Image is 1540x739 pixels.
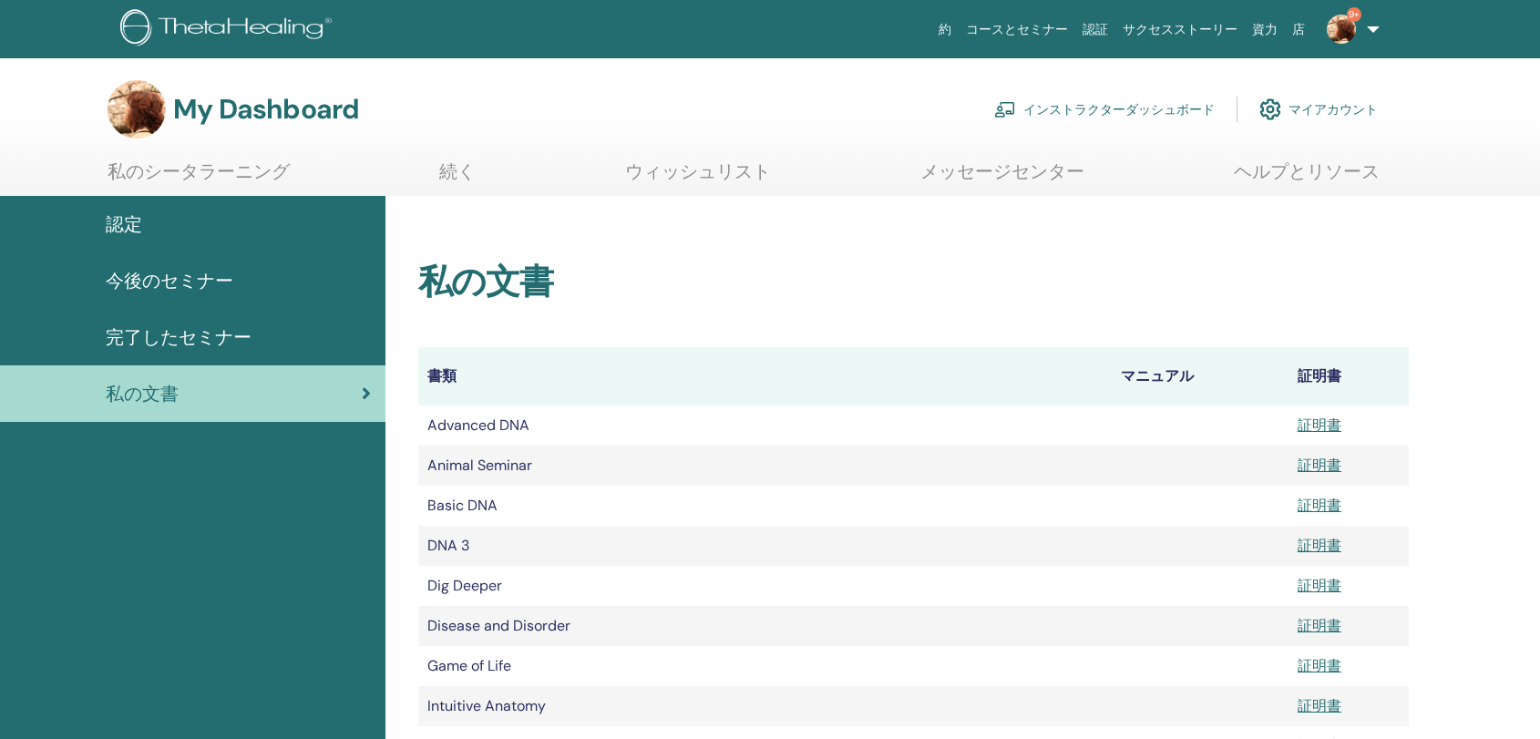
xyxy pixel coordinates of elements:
[418,405,1112,446] td: Advanced DNA
[418,606,1112,646] td: Disease and Disorder
[1288,347,1409,405] th: 証明書
[1298,696,1341,715] a: 証明書
[959,13,1075,46] a: コースとセミナー
[1298,656,1341,675] a: 証明書
[418,446,1112,486] td: Animal Seminar
[418,262,1410,303] h2: 私の文書
[418,486,1112,526] td: Basic DNA
[1234,160,1380,196] a: ヘルプとリソース
[418,566,1112,606] td: Dig Deeper
[1347,7,1361,22] span: 9+
[994,89,1215,129] a: インストラクターダッシュボード
[418,526,1112,566] td: DNA 3
[1298,536,1341,555] a: 証明書
[1112,347,1288,405] th: マニュアル
[418,347,1112,405] th: 書類
[1115,13,1245,46] a: サクセスストーリー
[994,101,1016,118] img: chalkboard-teacher.svg
[1298,576,1341,595] a: 証明書
[108,80,166,139] img: default.jpg
[108,160,290,196] a: 私のシータラーニング
[931,13,959,46] a: 約
[920,160,1084,196] a: メッセージセンター
[1298,496,1341,515] a: 証明書
[1259,89,1378,129] a: マイアカウント
[106,380,179,407] span: 私の文書
[1298,456,1341,475] a: 証明書
[625,160,771,196] a: ウィッシュリスト
[1285,13,1312,46] a: 店
[173,93,359,126] h3: My Dashboard
[439,160,476,196] a: 続く
[106,323,252,351] span: 完了したセミナー
[1327,15,1356,44] img: default.jpg
[1245,13,1285,46] a: 資力
[106,210,142,238] span: 認定
[1075,13,1115,46] a: 認証
[120,9,338,50] img: logo.png
[418,686,1112,726] td: Intuitive Anatomy
[1298,416,1341,435] a: 証明書
[418,646,1112,686] td: Game of Life
[106,267,233,294] span: 今後のセミナー
[1298,616,1341,635] a: 証明書
[1259,94,1281,125] img: cog.svg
